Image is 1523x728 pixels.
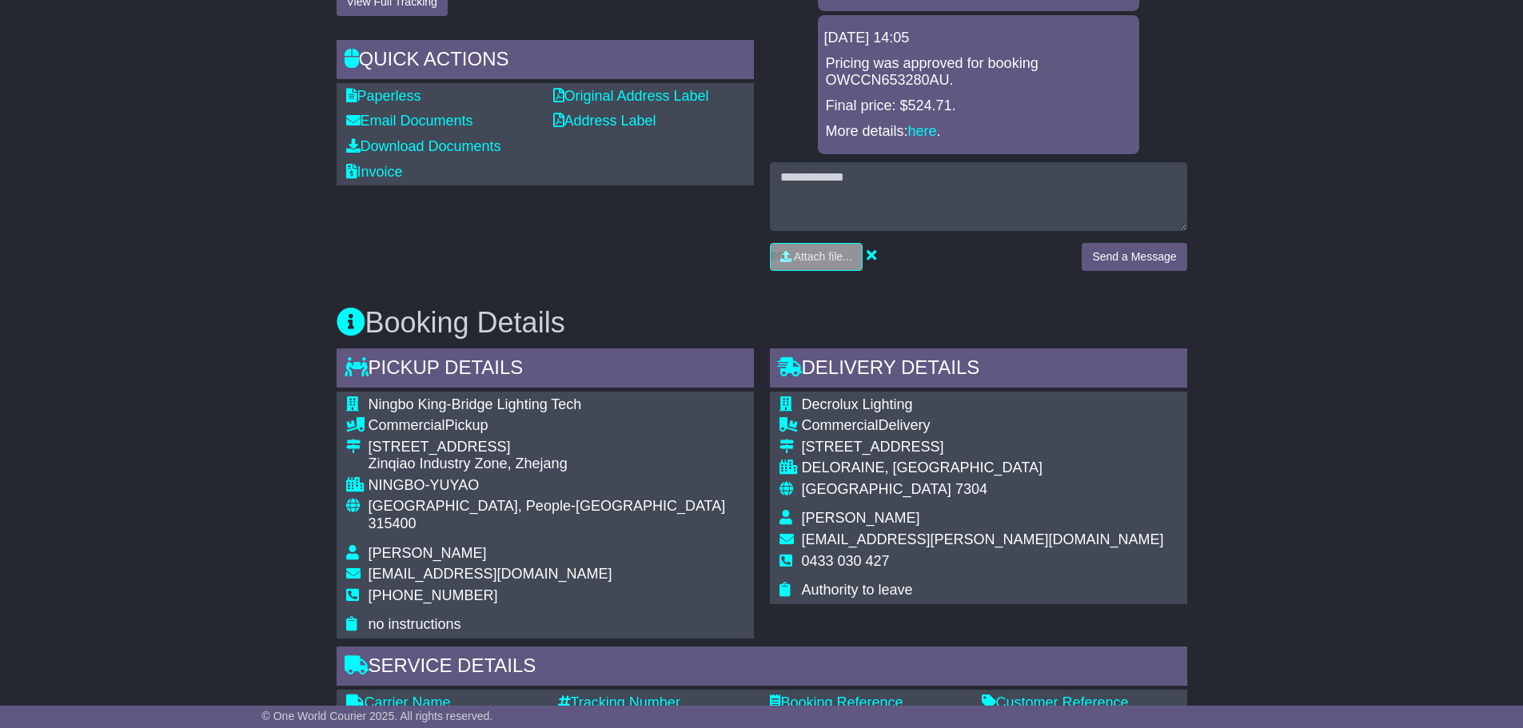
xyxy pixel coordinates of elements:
div: Service Details [337,646,1187,690]
div: Zinqiao Industry Zone, Zhejang [369,455,744,473]
a: Invoice [346,164,403,180]
span: Authority to leave [802,582,913,598]
div: [STREET_ADDRESS] [802,439,1164,456]
div: Delivery [802,417,1164,435]
span: [GEOGRAPHIC_DATA] [802,481,951,497]
span: 315400 [369,515,417,531]
div: Tracking Number [558,694,754,712]
p: More details: . [826,123,1131,141]
p: Pricing was approved for booking OWCCN653280AU. [826,55,1131,90]
span: [GEOGRAPHIC_DATA], People-[GEOGRAPHIC_DATA] [369,498,726,514]
span: [PERSON_NAME] [802,510,920,526]
a: Original Address Label [553,88,709,104]
span: © One World Courier 2025. All rights reserved. [262,710,493,722]
span: Commercial [369,417,445,433]
div: [STREET_ADDRESS] [369,439,744,456]
span: no instructions [369,616,461,632]
div: Delivery Details [770,348,1187,392]
span: [EMAIL_ADDRESS][PERSON_NAME][DOMAIN_NAME] [802,531,1164,547]
a: here [908,123,937,139]
div: Pickup [369,417,744,435]
span: 7304 [955,481,987,497]
span: Decrolux Lighting [802,396,913,412]
div: Booking Reference [770,694,966,712]
div: Carrier Name [346,694,542,712]
a: Email Documents [346,113,473,129]
span: 0433 030 427 [802,553,890,569]
span: Commercial [802,417,879,433]
a: Address Label [553,113,656,129]
div: DELORAINE, [GEOGRAPHIC_DATA] [802,459,1164,477]
span: [EMAIL_ADDRESS][DOMAIN_NAME] [369,566,612,582]
span: [PERSON_NAME] [369,545,487,561]
span: [PHONE_NUMBER] [369,587,498,603]
button: Send a Message [1082,243,1186,271]
div: NINGBO-YUYAO [369,477,744,495]
div: Customer Reference [982,694,1178,712]
a: Download Documents [346,138,501,154]
div: Quick Actions [337,40,754,83]
h3: Booking Details [337,307,1187,339]
div: Pickup Details [337,348,754,392]
a: Paperless [346,88,421,104]
div: [DATE] 14:05 [824,30,1133,47]
p: Final price: $524.71. [826,97,1131,115]
span: Ningbo King-Bridge Lighting Tech [369,396,582,412]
